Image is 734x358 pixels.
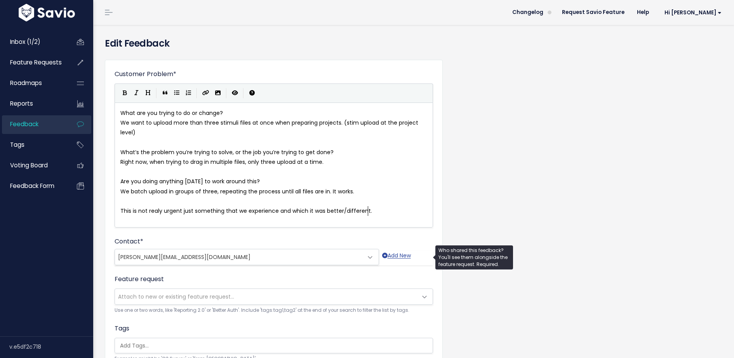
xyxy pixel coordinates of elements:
span: Feedback form [10,182,54,190]
button: Markdown Guide [246,87,258,99]
a: Feature Requests [2,54,64,71]
div: v.e5df2c718 [9,337,93,357]
a: Voting Board [2,156,64,174]
span: Roadmaps [10,79,42,87]
a: Feedback form [2,177,64,195]
span: Right now, when trying to drag in multiple files, only three upload at a time. [120,158,324,166]
a: Add New [382,251,411,265]
button: Italic [130,87,142,99]
span: What’s the problem you’re trying to solve, or the job you’re trying to get done? [120,148,334,156]
label: Tags [115,324,129,333]
div: Who shared this feedback? You'll see them alongside the feature request. Required. [435,245,513,269]
span: Feedback [10,120,38,128]
i: | [156,88,157,98]
img: logo-white.9d6f32f41409.svg [17,4,77,21]
span: What are you trying to do or change? [120,109,223,117]
a: Request Savio Feature [556,7,631,18]
a: Roadmaps [2,74,64,92]
label: Customer Problem [115,70,176,79]
a: Hi [PERSON_NAME] [655,7,728,19]
button: Generic List [171,87,183,99]
a: Help [631,7,655,18]
button: Heading [142,87,154,99]
i: | [243,88,244,98]
span: Inbox (1/2) [10,38,40,46]
i: | [226,88,227,98]
button: Bold [119,87,130,99]
span: Changelog [512,10,543,15]
label: Feature request [115,275,164,284]
span: We batch upload in groups of three, repeating the process until all files are in. It works. [120,188,354,195]
span: This is not realy urgent just something that we experience and which it was better/different. [120,207,372,215]
label: Contact [115,237,143,246]
a: Tags [2,136,64,154]
span: Voting Board [10,161,48,169]
span: Reports [10,99,33,108]
a: Reports [2,95,64,113]
button: Create Link [200,87,212,99]
span: Attach to new or existing feature request... [118,293,234,301]
a: Inbox (1/2) [2,33,64,51]
span: Hi [PERSON_NAME] [664,10,722,16]
span: giancarlo@candidcounsel.com [115,249,379,265]
span: Tags [10,141,24,149]
a: Feedback [2,115,64,133]
button: Toggle Preview [229,87,241,99]
h4: Edit Feedback [105,36,722,50]
small: Use one or two words, like 'Reporting 2.0' or 'Better Auth'. Include 'tags:tag1,tag2' at the end ... [115,306,433,315]
span: [PERSON_NAME][EMAIL_ADDRESS][DOMAIN_NAME] [118,253,250,261]
input: Add Tags... [117,342,440,350]
span: Are you doing anything [DATE] to work around this? [120,177,260,185]
button: Quote [159,87,171,99]
span: giancarlo@candidcounsel.com [115,249,363,265]
button: Import an image [212,87,224,99]
span: Feature Requests [10,58,62,66]
span: We want to upload more than three stimuli files at once when preparing projects. (stim upload at ... [120,119,420,136]
button: Numbered List [183,87,194,99]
